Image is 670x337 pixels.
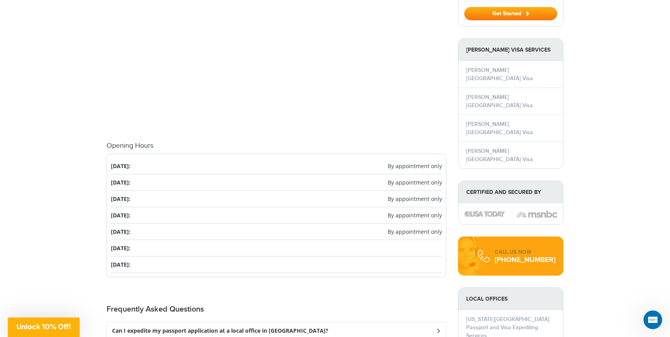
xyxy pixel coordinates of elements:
[495,248,556,256] div: CALL US NOW
[464,211,505,217] img: image description
[111,191,442,207] li: [DATE]:
[111,240,442,256] li: [DATE]:
[107,142,446,150] h4: Opening Hours
[111,174,442,191] li: [DATE]:
[111,207,442,224] li: [DATE]:
[111,224,442,240] li: [DATE]:
[107,305,446,314] h2: Frequently Asked Questions
[388,178,442,186] span: By appointment only
[495,256,556,264] div: [PHONE_NUMBER]
[112,328,328,334] h3: Can I expedite my passport application at a local office in [GEOGRAPHIC_DATA]?
[388,195,442,203] span: By appointment only
[458,181,563,203] strong: Certified and Secured by
[466,121,533,136] a: [PERSON_NAME] [GEOGRAPHIC_DATA] Visa
[111,158,442,174] li: [DATE]:
[111,256,442,273] li: [DATE]:
[517,210,557,219] img: image description
[8,317,80,337] div: Unlock 10% Off!
[464,7,557,20] button: Get Started
[458,39,563,61] strong: [PERSON_NAME] Visa Services
[16,323,71,331] span: Unlock 10% Off!
[643,310,662,329] iframe: Intercom live chat
[466,94,533,109] a: [PERSON_NAME] [GEOGRAPHIC_DATA] Visa
[388,211,442,219] span: By appointment only
[388,162,442,170] span: By appointment only
[466,67,533,82] a: [PERSON_NAME] [GEOGRAPHIC_DATA] Visa
[466,148,533,163] a: [PERSON_NAME] [GEOGRAPHIC_DATA] Visa
[388,228,442,236] span: By appointment only
[458,288,563,310] strong: LOCAL OFFICES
